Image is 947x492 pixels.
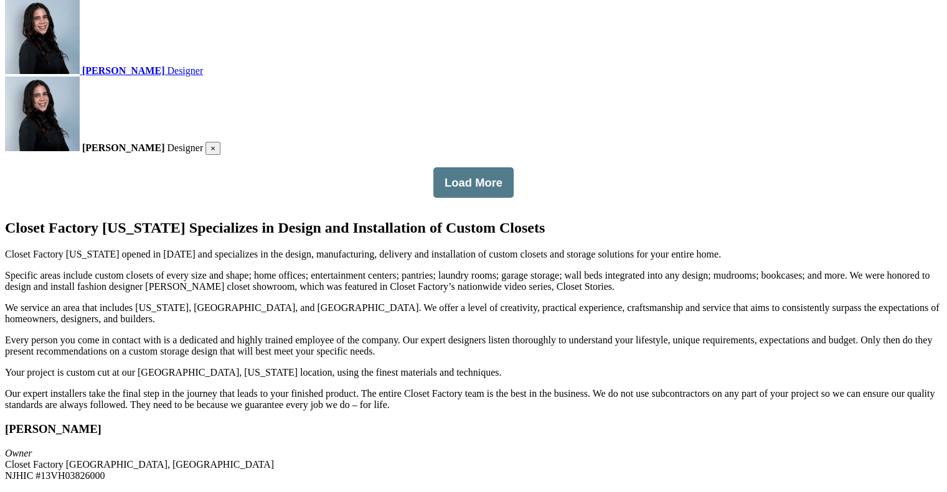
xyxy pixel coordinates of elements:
span: × [210,144,215,153]
em: Owner [5,448,32,458]
p: We service an area that includes [US_STATE], [GEOGRAPHIC_DATA], and [GEOGRAPHIC_DATA]. We offer a... [5,302,942,325]
p: Your project is custom cut at our [GEOGRAPHIC_DATA], [US_STATE] location, using the finest materi... [5,367,942,378]
strong: [PERSON_NAME] [82,142,164,153]
p: Every person you come in contact with is a dedicated and highly trained employee of the company. ... [5,335,942,357]
p: Closet Factory [GEOGRAPHIC_DATA], [GEOGRAPHIC_DATA] NJHIC #13VH03826000 [5,448,942,481]
button: Click here to load more staff images [433,167,514,198]
span: Designer [167,142,203,153]
p: Closet Factory [US_STATE] opened in [DATE] and specializes in the design, manufacturing, delivery... [5,249,942,260]
button: Close [205,142,220,155]
p: Specific areas include custom closets of every size and shape; home offices; entertainment center... [5,270,942,292]
span: Designer [167,65,203,76]
p: Our expert installers take the final step in the journey that leads to your finished product. The... [5,388,942,411]
strong: [PERSON_NAME] [82,65,164,76]
h1: Closet Factory [US_STATE] Specializes in Design and Installation of Custom Closets [5,220,942,236]
h3: [PERSON_NAME] [5,422,942,436]
img: Closet factory designer Danielle-Jacobson [5,77,80,151]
